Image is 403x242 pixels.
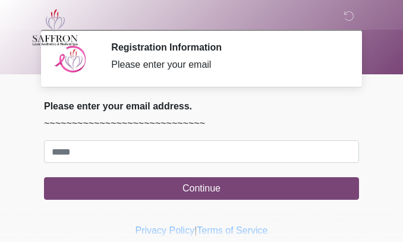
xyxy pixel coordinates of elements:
[44,100,359,112] h2: Please enter your email address.
[194,225,197,235] a: |
[32,9,78,46] img: Saffron Laser Aesthetics and Medical Spa Logo
[111,58,341,72] div: Please enter your email
[136,225,195,235] a: Privacy Policy
[197,225,267,235] a: Terms of Service
[44,117,359,131] p: ~~~~~~~~~~~~~~~~~~~~~~~~~~~~~
[44,177,359,200] button: Continue
[53,42,89,77] img: Agent Avatar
